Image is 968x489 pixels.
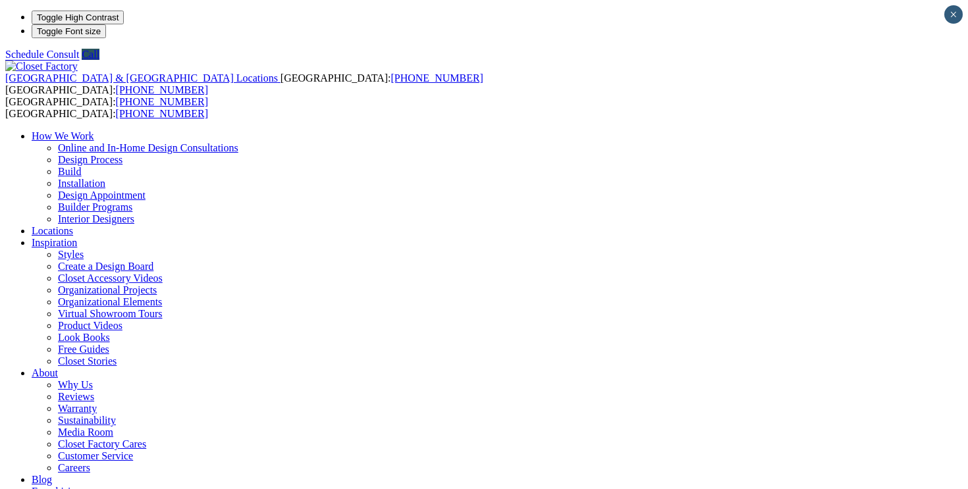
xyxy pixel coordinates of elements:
a: Inspiration [32,237,77,248]
a: Closet Accessory Videos [58,272,163,284]
a: Styles [58,249,84,260]
span: [GEOGRAPHIC_DATA]: [GEOGRAPHIC_DATA]: [5,72,483,95]
a: [PHONE_NUMBER] [116,84,208,95]
a: [GEOGRAPHIC_DATA] & [GEOGRAPHIC_DATA] Locations [5,72,281,84]
a: Warranty [58,403,97,414]
button: Toggle High Contrast [32,11,124,24]
a: Sustainability [58,415,116,426]
a: Organizational Elements [58,296,162,307]
span: Toggle High Contrast [37,13,119,22]
a: Locations [32,225,73,236]
a: Look Books [58,332,110,343]
a: Media Room [58,426,113,438]
a: [PHONE_NUMBER] [116,96,208,107]
a: Virtual Showroom Tours [58,308,163,319]
a: [PHONE_NUMBER] [390,72,483,84]
a: Design Appointment [58,190,146,201]
a: Why Us [58,379,93,390]
a: Reviews [58,391,94,402]
a: [PHONE_NUMBER] [116,108,208,119]
a: Builder Programs [58,201,132,213]
a: Blog [32,474,52,485]
a: Build [58,166,82,177]
span: [GEOGRAPHIC_DATA]: [GEOGRAPHIC_DATA]: [5,96,208,119]
button: Close [944,5,963,24]
a: Create a Design Board [58,261,153,272]
img: Closet Factory [5,61,78,72]
a: Customer Service [58,450,133,461]
a: Call [82,49,99,60]
a: Product Videos [58,320,122,331]
a: Closet Factory Cares [58,438,146,450]
a: Installation [58,178,105,189]
a: About [32,367,58,378]
a: Design Process [58,154,122,165]
a: Organizational Projects [58,284,157,296]
span: Toggle Font size [37,26,101,36]
a: How We Work [32,130,94,142]
a: Free Guides [58,344,109,355]
a: Interior Designers [58,213,134,224]
a: Closet Stories [58,355,117,367]
a: Online and In-Home Design Consultations [58,142,238,153]
span: [GEOGRAPHIC_DATA] & [GEOGRAPHIC_DATA] Locations [5,72,278,84]
a: Schedule Consult [5,49,79,60]
a: Careers [58,462,90,473]
button: Toggle Font size [32,24,106,38]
